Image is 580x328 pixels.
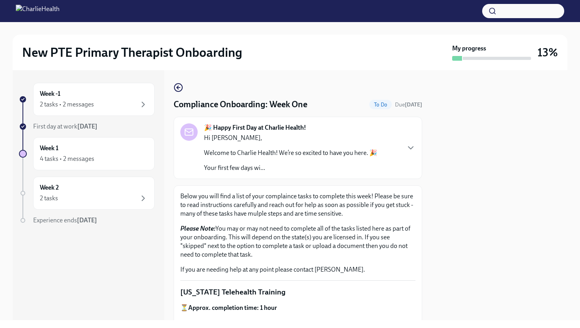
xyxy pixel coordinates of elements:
[16,5,60,17] img: CharlieHealth
[180,225,215,232] strong: Please Note:
[204,123,306,132] strong: 🎉 Happy First Day at Charlie Health!
[174,99,307,110] h4: Compliance Onboarding: Week One
[369,102,392,108] span: To Do
[180,265,415,274] p: If you are needing help at any point please contact [PERSON_NAME].
[40,89,60,98] h6: Week -1
[405,101,422,108] strong: [DATE]
[180,192,415,218] p: Below you will find a list of your complaince tasks to complete this week! Please be sure to read...
[204,164,377,172] p: Your first few days wi...
[19,177,155,210] a: Week 22 tasks
[19,83,155,116] a: Week -12 tasks • 2 messages
[33,123,97,130] span: First day at work
[188,304,277,311] strong: Approx. completion time: 1 hour
[204,134,377,142] p: Hi [PERSON_NAME],
[395,101,422,108] span: Due
[77,123,97,130] strong: [DATE]
[77,216,97,224] strong: [DATE]
[234,319,270,326] strong: Relias course
[40,183,59,192] h6: Week 2
[22,45,242,60] h2: New PTE Primary Therapist Onboarding
[395,101,422,108] span: September 7th, 2025 10:00
[40,100,94,109] div: 2 tasks • 2 messages
[452,44,486,53] strong: My progress
[40,155,94,163] div: 4 tasks • 2 messages
[40,194,58,203] div: 2 tasks
[180,224,415,259] p: You may or may not need to complete all of the tasks listed here as part of your onboarding. This...
[204,149,377,157] p: Welcome to Charlie Health! We’re so excited to have you here. 🎉
[19,122,155,131] a: First day at work[DATE]
[40,144,58,153] h6: Week 1
[180,304,415,312] p: ⏳
[537,45,558,60] h3: 13%
[33,216,97,224] span: Experience ends
[180,287,415,297] p: [US_STATE] Telehealth Training
[19,137,155,170] a: Week 14 tasks • 2 messages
